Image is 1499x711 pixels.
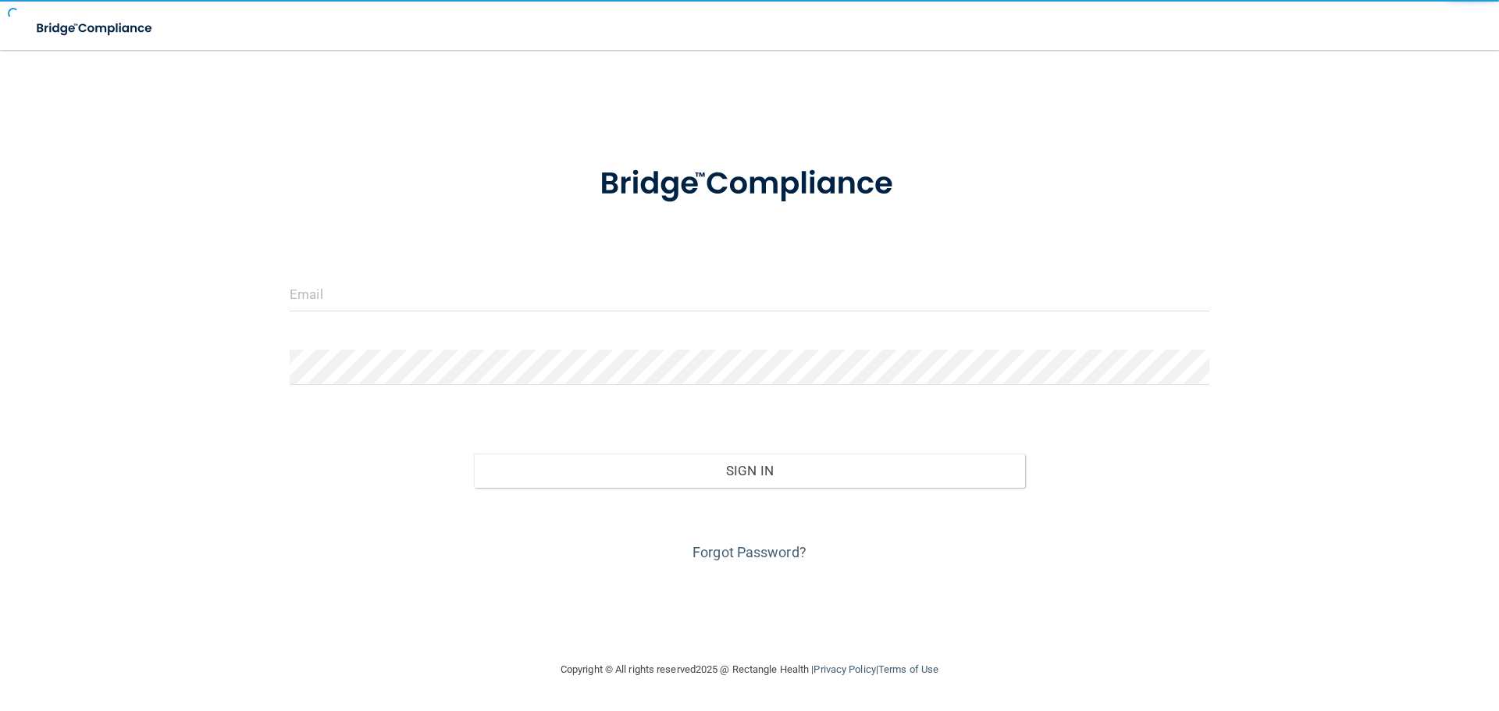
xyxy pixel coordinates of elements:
a: Forgot Password? [693,544,806,560]
button: Sign In [474,453,1026,488]
img: bridge_compliance_login_screen.278c3ca4.svg [23,12,167,44]
div: Copyright © All rights reserved 2025 @ Rectangle Health | | [465,645,1034,695]
a: Privacy Policy [814,663,875,675]
input: Email [290,276,1209,311]
img: bridge_compliance_login_screen.278c3ca4.svg [568,144,931,225]
a: Terms of Use [878,663,938,675]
